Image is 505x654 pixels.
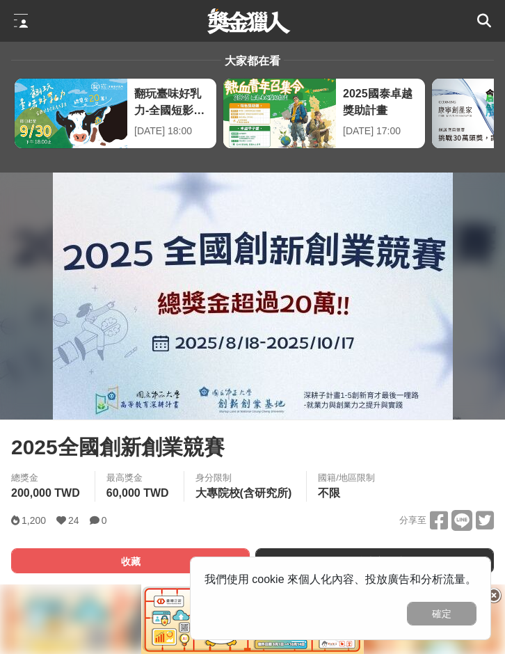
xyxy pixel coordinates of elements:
[11,548,250,573] button: 收藏
[318,471,375,485] div: 國籍/地區限制
[106,471,173,485] span: 最高獎金
[343,124,418,138] div: [DATE] 17:00
[195,487,292,499] span: 大專院校(含研究所)
[223,78,426,149] a: 2025國泰卓越獎助計畫[DATE] 17:00
[141,584,364,654] img: b8fb364a-1126-4c00-bbce-b582c67468b3.png
[343,86,418,117] div: 2025國泰卓越獎助計畫
[195,471,296,485] div: 身分限制
[221,55,284,67] span: 大家都在看
[106,487,169,499] span: 60,000 TWD
[102,515,107,526] span: 0
[11,487,80,499] span: 200,000 TWD
[22,515,46,526] span: 1,200
[134,86,209,117] div: 翻玩臺味好乳力-全國短影音創意大募集
[255,548,494,573] a: 前往比賽網站
[407,602,476,625] button: 確定
[318,487,340,499] span: 不限
[11,431,225,463] span: 2025全國創新創業競賽
[134,124,209,138] div: [DATE] 18:00
[14,78,217,149] a: 翻玩臺味好乳力-全國短影音創意大募集[DATE] 18:00
[53,173,453,420] img: Cover Image
[11,471,83,485] span: 總獎金
[205,573,476,585] span: 我們使用 cookie 來個人化內容、投放廣告和分析流量。
[399,510,426,531] span: 分享至
[68,515,79,526] span: 24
